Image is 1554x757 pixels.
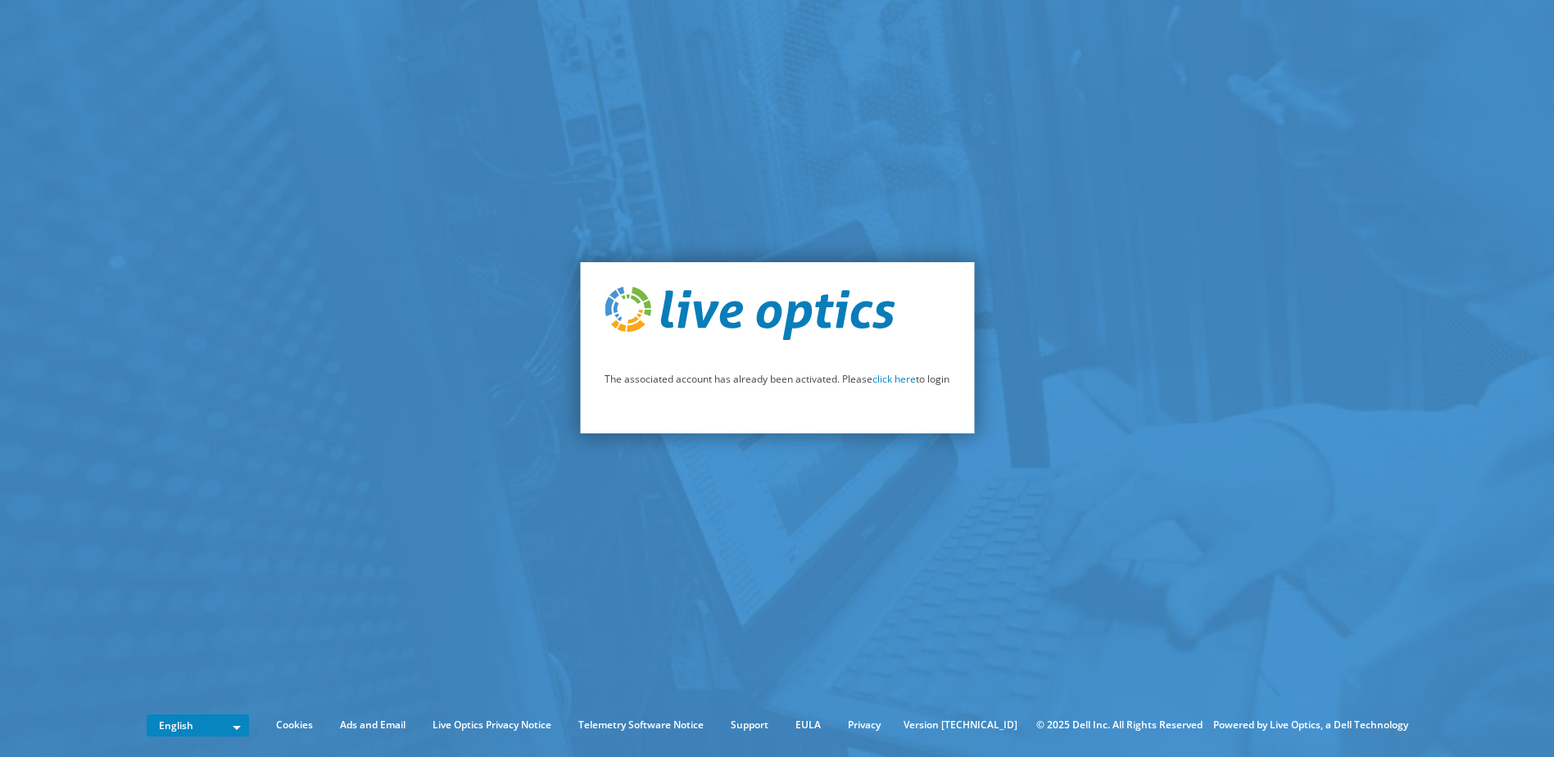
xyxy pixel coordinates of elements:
[872,372,916,386] a: click here
[895,716,1026,734] li: Version [TECHNICAL_ID]
[420,716,564,734] a: Live Optics Privacy Notice
[566,716,716,734] a: Telemetry Software Notice
[718,716,781,734] a: Support
[1213,716,1408,734] li: Powered by Live Optics, a Dell Technology
[836,716,893,734] a: Privacy
[783,716,833,734] a: EULA
[605,287,895,341] img: live_optics_svg.svg
[328,716,418,734] a: Ads and Email
[1028,716,1211,734] li: © 2025 Dell Inc. All Rights Reserved
[264,716,325,734] a: Cookies
[605,370,949,388] p: The associated account has already been activated. Please to login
